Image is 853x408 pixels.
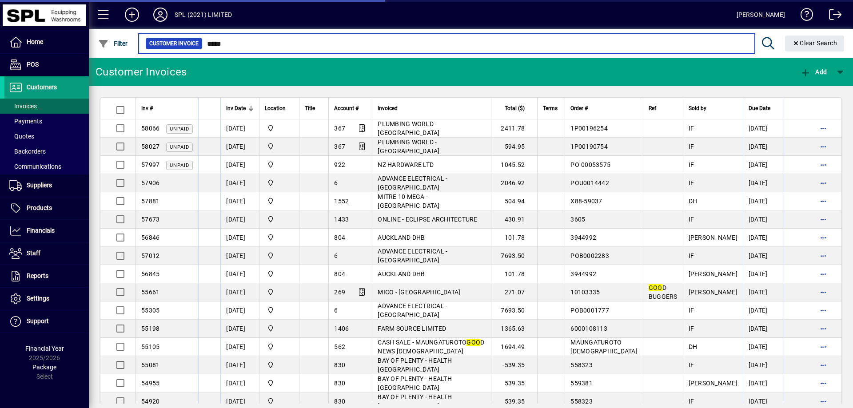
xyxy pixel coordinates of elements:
button: More options [816,303,830,317]
span: 367 [334,125,345,132]
td: [DATE] [220,356,259,374]
span: IF [689,161,694,168]
td: [DATE] [743,210,784,229]
span: 57881 [141,198,159,205]
td: [DATE] [220,301,259,320]
span: DH [689,198,698,205]
a: Communications [4,159,89,174]
td: 2046.92 [491,174,537,192]
span: MAUNGATUROTO [DEMOGRAPHIC_DATA] [570,339,638,355]
button: More options [816,358,830,372]
span: IF [689,307,694,314]
td: [DATE] [743,338,784,356]
td: [DATE] [220,192,259,210]
button: More options [816,340,830,354]
span: Account # [334,103,359,113]
span: SPL (2021) Limited [265,233,294,242]
td: [DATE] [220,283,259,301]
td: 101.78 [491,265,537,283]
span: SPL (2021) Limited [265,269,294,279]
span: Invoiced [378,103,398,113]
td: [DATE] [743,156,784,174]
span: Customer Invoice [149,39,199,48]
span: Backorders [9,148,46,155]
span: 1406 [334,325,349,332]
span: 830 [334,398,345,405]
span: IF [689,143,694,150]
span: AUCKLAND DHB [378,234,425,241]
span: Home [27,38,43,45]
span: PLUMBING WORLD - [GEOGRAPHIC_DATA] [378,120,439,136]
span: SPL (2021) Limited [265,160,294,170]
button: More options [816,267,830,281]
a: POS [4,54,89,76]
span: Communications [9,163,61,170]
span: Inv # [141,103,153,113]
span: MITRE 10 MEGA - [GEOGRAPHIC_DATA] [378,193,439,209]
a: Staff [4,242,89,265]
span: IF [689,216,694,223]
button: Filter [96,36,130,51]
td: 101.78 [491,229,537,247]
span: IF [689,252,694,259]
td: 7693.50 [491,247,537,265]
span: Financial Year [25,345,64,352]
div: [PERSON_NAME] [737,8,785,22]
td: 1045.52 [491,156,537,174]
span: 558323 [570,361,593,368]
span: BAY OF PLENTY - HEALTH [GEOGRAPHIC_DATA] [378,375,452,391]
span: Suppliers [27,182,52,189]
span: SPL (2021) Limited [265,342,294,352]
span: POU0014442 [570,179,609,186]
a: Backorders [4,144,89,159]
span: 58066 [141,125,159,132]
span: POB0002283 [570,252,609,259]
span: Order # [570,103,588,113]
button: More options [816,285,830,299]
div: Location [265,103,294,113]
span: 55198 [141,325,159,332]
td: 1365.63 [491,320,537,338]
span: 10103335 [570,289,600,296]
button: Clear [785,36,845,51]
td: 271.07 [491,283,537,301]
td: [DATE] [220,229,259,247]
span: 830 [334,361,345,368]
td: [DATE] [743,301,784,320]
span: 57673 [141,216,159,223]
span: BAY OF PLENTY - HEALTH [GEOGRAPHIC_DATA] [378,357,452,373]
span: Location [265,103,286,113]
div: Inv # [141,103,193,113]
td: [DATE] [743,374,784,392]
span: IF [689,361,694,368]
span: 6 [334,307,338,314]
span: SPL (2021) Limited [265,324,294,333]
span: SPL (2021) Limited [265,251,294,261]
span: POB0001777 [570,307,609,314]
span: 57906 [141,179,159,186]
div: Account # [334,103,367,113]
td: [DATE] [220,174,259,192]
span: 57997 [141,161,159,168]
td: 1694.49 [491,338,537,356]
span: 269 [334,289,345,296]
a: Home [4,31,89,53]
span: Ref [649,103,656,113]
div: Due Date [749,103,778,113]
span: CASH SALE - MAUNGATUROTO D NEWS [DEMOGRAPHIC_DATA] [378,339,484,355]
span: SPL (2021) Limited [265,378,294,388]
span: SPL (2021) Limited [265,178,294,188]
td: [DATE] [220,265,259,283]
div: Inv Date [226,103,254,113]
span: Filter [98,40,128,47]
td: 594.95 [491,138,537,156]
td: [DATE] [220,138,259,156]
td: [DATE] [220,156,259,174]
span: Invoices [9,103,37,110]
span: Total ($) [505,103,525,113]
span: 56845 [141,270,159,277]
span: PLUMBING WORLD - [GEOGRAPHIC_DATA] [378,139,439,154]
span: [PERSON_NAME] [689,270,737,277]
div: SPL (2021) LIMITED [175,8,232,22]
span: Package [32,364,56,371]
